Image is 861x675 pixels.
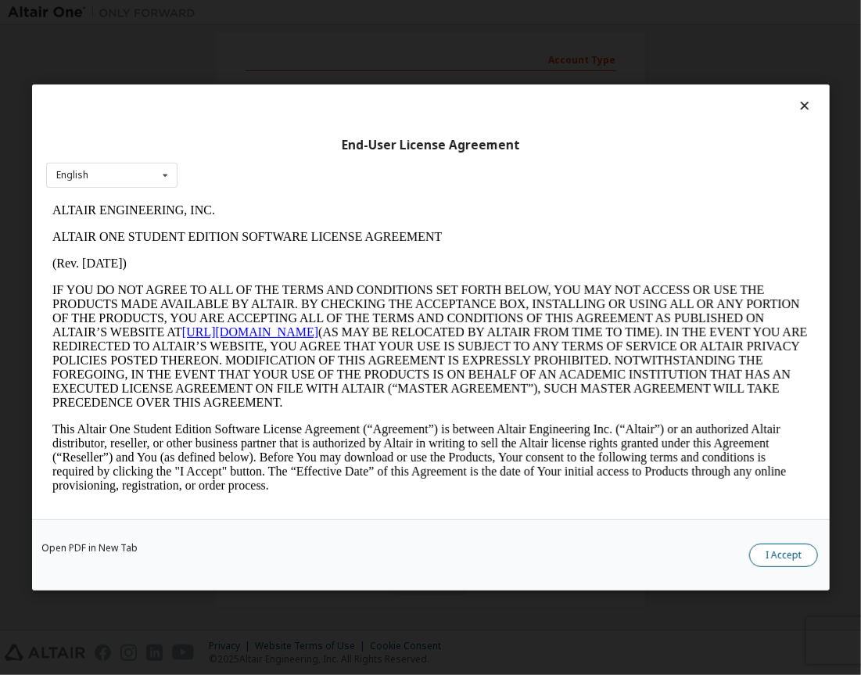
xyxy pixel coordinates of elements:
[41,544,138,553] a: Open PDF in New Tab
[749,544,818,567] button: I Accept
[46,138,816,153] div: End-User License Agreement
[6,6,763,20] p: ALTAIR ENGINEERING, INC.
[136,128,272,142] a: [URL][DOMAIN_NAME]
[6,225,763,296] p: This Altair One Student Edition Software License Agreement (“Agreement”) is between Altair Engine...
[6,33,763,47] p: ALTAIR ONE STUDENT EDITION SOFTWARE LICENSE AGREEMENT
[6,86,763,213] p: IF YOU DO NOT AGREE TO ALL OF THE TERMS AND CONDITIONS SET FORTH BELOW, YOU MAY NOT ACCESS OR USE...
[6,59,763,74] p: (Rev. [DATE])
[56,171,88,180] div: English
